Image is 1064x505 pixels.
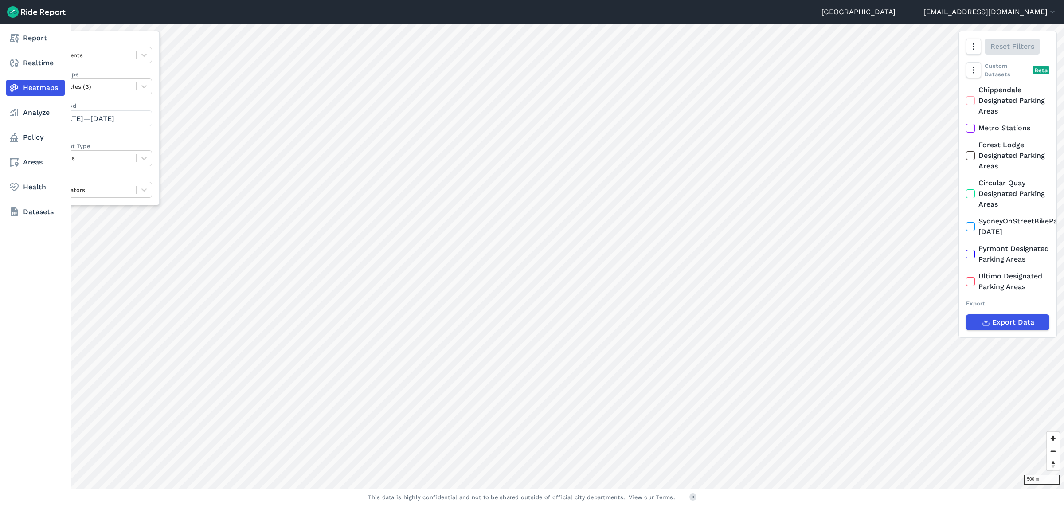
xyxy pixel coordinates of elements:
label: Data Period [43,102,152,110]
label: Pyrmont Designated Parking Areas [966,243,1049,265]
a: Realtime [6,55,65,71]
label: Data Type [43,39,152,47]
a: Report [6,30,65,46]
div: Export [966,299,1049,308]
div: 500 m [1024,475,1060,485]
a: Datasets [6,204,65,220]
button: Reset Filters [985,39,1040,55]
img: Ride Report [7,6,66,18]
span: [DATE]—[DATE] [59,114,114,123]
label: Vehicle Type [43,70,152,78]
a: Areas [6,154,65,170]
button: Reset bearing to north [1047,458,1060,470]
button: [DATE]—[DATE] [43,110,152,126]
label: SydneyOnStreetBikeParking [DATE] [966,216,1049,237]
label: Curb Event Type [43,142,152,150]
a: Heatmaps [6,80,65,96]
label: Forest Lodge Designated Parking Areas [966,140,1049,172]
button: [EMAIL_ADDRESS][DOMAIN_NAME] [923,7,1057,17]
a: View our Terms. [629,493,675,501]
a: Analyze [6,105,65,121]
button: Zoom out [1047,445,1060,458]
span: Reset Filters [990,41,1034,52]
label: Operators [43,173,152,182]
button: Export Data [966,314,1049,330]
label: Circular Quay Designated Parking Areas [966,178,1049,210]
label: Chippendale Designated Parking Areas [966,85,1049,117]
div: Custom Datasets [966,62,1049,78]
canvas: Map [28,24,1064,489]
a: Health [6,179,65,195]
a: [GEOGRAPHIC_DATA] [821,7,896,17]
span: Export Data [992,317,1034,328]
button: Zoom in [1047,432,1060,445]
label: Metro Stations [966,123,1049,133]
label: Ultimo Designated Parking Areas [966,271,1049,292]
div: Beta [1033,66,1049,74]
a: Policy [6,129,65,145]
